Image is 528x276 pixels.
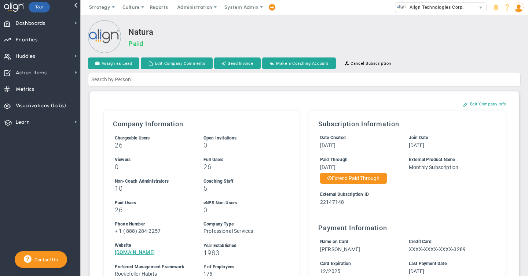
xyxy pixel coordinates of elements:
[514,3,524,12] img: 50249.Person.photo
[203,163,279,170] h3: 26
[16,65,47,81] span: Action Items
[214,57,260,69] button: Send Invoice
[320,134,395,141] div: Date Created
[88,72,521,87] input: Search by Person...
[135,228,137,234] span: )
[203,264,279,271] div: # of Employees
[320,142,335,148] span: [DATE]
[115,221,190,228] div: Phone Number
[89,4,110,10] span: Strategy
[115,157,131,162] span: Viewers
[126,228,135,234] span: 888
[320,260,395,267] div: Card Expiration
[409,268,424,274] span: [DATE]
[409,134,484,141] div: Join Date
[16,98,66,113] span: Visualizations (Labs)
[224,4,258,10] span: System Admin
[320,156,395,163] div: Paid Through
[409,238,484,245] div: Credit Card
[262,57,336,69] button: Make a Coaching Account
[409,246,466,252] span: XXXX-XXXX-XXXX-3289
[456,98,514,110] button: Edit Company Info
[397,3,406,12] img: 10991.Company.photo
[203,228,253,234] span: Professional Services
[203,142,279,149] h3: 0
[16,32,38,48] span: Priorities
[320,268,340,274] span: 12/2025
[32,257,58,262] span: Contact Us
[16,16,45,31] span: Dashboards
[409,260,484,267] div: Last Payment Date
[203,185,279,192] h3: 5
[318,224,496,232] h3: Payment Information
[113,120,290,128] h3: Company Information
[115,242,190,249] div: Website
[177,4,212,10] span: Administration
[123,228,125,234] span: (
[115,135,150,141] label: Includes Users + Open Invitations, excludes Coaching Staff
[476,3,486,13] span: select
[115,200,136,205] span: Paid Users
[320,246,360,252] span: [PERSON_NAME]
[320,191,484,198] div: External Subscription ID
[115,185,190,192] h3: 10
[406,3,464,12] span: Align Technologies Corp.
[141,57,213,69] button: Edit Company Comments
[409,164,458,170] span: Monthly Subscription
[320,173,387,184] button: Extend Paid Through
[88,57,139,69] button: Assign as Lead
[115,142,190,149] h3: 26
[138,228,161,234] span: 284-2257
[320,199,344,205] span: 22147148
[203,249,279,256] h3: 1983
[320,164,335,170] span: [DATE]
[409,142,424,148] span: [DATE]
[16,82,34,97] span: Metrics
[88,20,121,53] img: Loading...
[128,40,521,48] h3: Paid
[318,120,496,128] h3: Subscription Information
[16,49,36,64] span: Huddles
[115,179,169,184] span: Non-Coach Administrators
[203,243,237,248] span: Year Established
[203,200,237,205] span: eNPS Non-Users
[115,264,190,271] div: Preferred Management Framework
[203,206,279,213] h3: 0
[115,163,190,170] h3: 0
[203,157,224,162] span: Full Users
[16,115,30,130] span: Learn
[115,206,190,213] h3: 26
[128,27,521,38] h2: Natura
[203,221,279,228] div: Company Type
[203,135,237,141] span: Open Invitations
[115,135,150,141] span: Chargeable Users
[320,238,395,245] div: Name on Card
[119,228,122,234] span: 1
[337,57,399,69] button: Cancel Subscription
[115,228,118,234] span: +
[203,179,233,184] span: Coaching Staff
[122,4,140,10] span: Culture
[409,156,484,163] div: External Product Name
[115,249,155,255] a: [DOMAIN_NAME]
